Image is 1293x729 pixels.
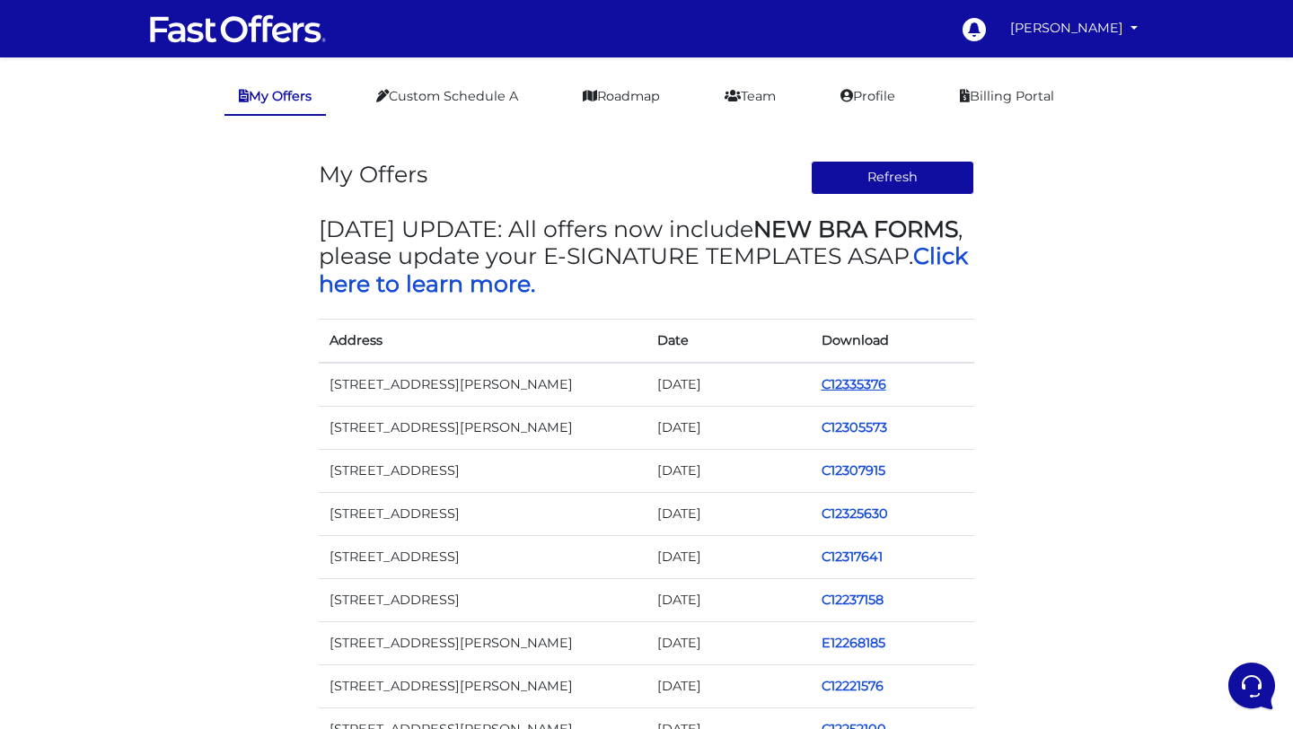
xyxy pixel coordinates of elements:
[362,79,532,114] a: Custom Schedule A
[811,319,975,363] th: Download
[646,492,811,535] td: [DATE]
[646,406,811,449] td: [DATE]
[822,376,886,392] a: C12335376
[319,579,646,622] td: [STREET_ADDRESS]
[14,564,125,605] button: Home
[40,347,294,365] input: Search for an Article...
[22,176,338,230] a: ‌‌‌
[646,449,811,492] td: [DATE]
[319,319,646,363] th: Address
[822,678,884,694] a: C12221576
[29,309,122,323] span: Find an Answer
[822,549,883,565] a: C12317641
[319,492,646,535] td: [STREET_ADDRESS]
[14,14,302,72] h2: Hello [PERSON_NAME] 👋
[74,185,330,199] span: ‌
[646,319,811,363] th: Date
[29,392,330,405] span: ‌
[946,79,1069,114] a: Billing Portal
[822,462,885,479] a: C12307915
[154,589,206,605] p: Messages
[29,487,330,500] span: ‌
[822,635,885,651] a: E12268185
[29,101,145,115] span: Your Conversations
[54,589,84,605] p: Home
[826,79,910,114] a: Profile
[319,363,646,407] td: [STREET_ADDRESS][PERSON_NAME]
[224,79,326,116] a: My Offers
[29,186,63,220] span: ‌
[234,564,345,605] button: Help
[319,535,646,578] td: [STREET_ADDRESS]
[646,665,811,708] td: [DATE]
[319,215,974,297] h3: [DATE] UPDATE: All offers now include , please update your E-SIGNATURE TEMPLATES ASAP.
[319,242,968,296] a: Click here to learn more.
[822,592,884,608] a: C12237158
[822,505,888,522] a: C12325630
[646,622,811,665] td: [DATE]
[646,535,811,578] td: [DATE]
[74,207,330,220] span: ‌
[646,363,811,407] td: [DATE]
[319,665,646,708] td: [STREET_ADDRESS][PERSON_NAME]
[29,440,330,452] span: ‌
[29,132,63,166] span: ‌
[278,589,302,605] p: Help
[1225,659,1279,713] iframe: Customerly Messenger Launcher
[753,215,958,242] strong: NEW BRA FORMS
[811,161,975,195] button: Refresh
[29,237,330,273] button: Start a Conversation
[74,154,330,166] span: ‌
[224,309,330,323] a: Open Help Center
[125,564,235,605] button: Messages
[319,622,646,665] td: [STREET_ADDRESS][PERSON_NAME]
[822,419,887,435] a: C12305573
[22,122,338,176] a: ‌‌‌
[129,248,251,262] span: Start a Conversation
[74,131,330,145] span: ‌
[290,101,330,115] a: See all
[319,406,646,449] td: [STREET_ADDRESS][PERSON_NAME]
[319,449,646,492] td: [STREET_ADDRESS]
[710,79,790,114] a: Team
[319,161,427,188] h3: My Offers
[1003,11,1145,46] a: [PERSON_NAME]
[646,579,811,622] td: [DATE]
[568,79,674,114] a: Roadmap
